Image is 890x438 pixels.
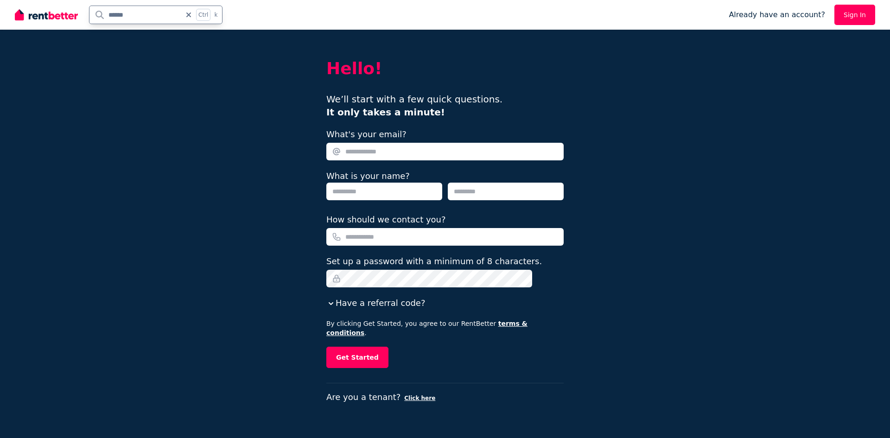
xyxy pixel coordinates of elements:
[834,5,875,25] a: Sign In
[326,255,542,268] label: Set up a password with a minimum of 8 characters.
[326,59,564,78] h2: Hello!
[196,9,210,21] span: Ctrl
[326,347,388,368] button: Get Started
[326,171,410,181] label: What is your name?
[326,107,445,118] b: It only takes a minute!
[15,8,78,22] img: RentBetter
[326,319,564,337] p: By clicking Get Started, you agree to our RentBetter .
[404,394,435,402] button: Click here
[326,128,407,141] label: What's your email?
[326,297,425,310] button: Have a referral code?
[326,94,502,118] span: We’ll start with a few quick questions.
[326,213,446,226] label: How should we contact you?
[729,9,825,20] span: Already have an account?
[214,11,217,19] span: k
[326,391,564,404] p: Are you a tenant?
